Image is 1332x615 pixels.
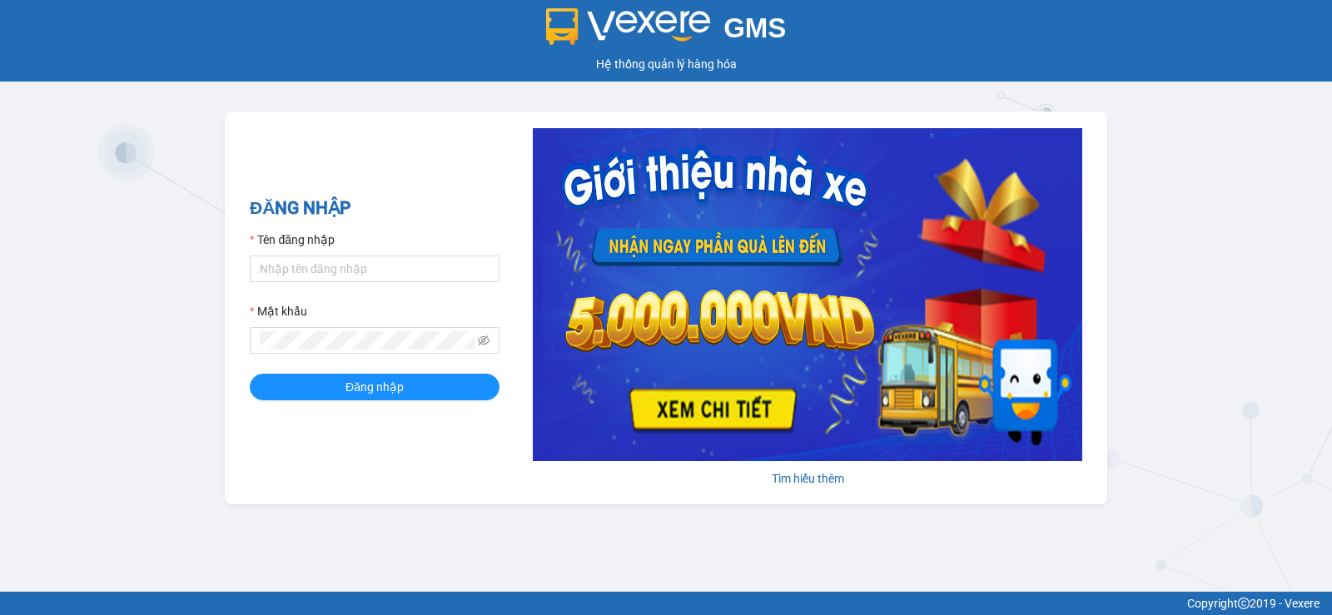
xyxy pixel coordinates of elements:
[1238,598,1250,609] span: copyright
[250,195,499,222] h2: ĐĂNG NHẬP
[546,8,711,45] img: logo 2
[345,378,404,396] span: Đăng nhập
[260,331,475,350] input: Mật khẩu
[12,594,1320,613] div: Copyright 2019 - Vexere
[4,55,1328,73] div: Hệ thống quản lý hàng hóa
[250,255,499,282] input: Tên đăng nhập
[478,335,490,346] span: eye-invisible
[250,374,499,400] button: Đăng nhập
[250,302,307,320] label: Mật khẩu
[250,231,335,249] label: Tên đăng nhập
[533,128,1082,461] img: banner-0
[546,25,787,38] a: GMS
[533,469,1082,488] div: Tìm hiểu thêm
[723,12,786,43] span: GMS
